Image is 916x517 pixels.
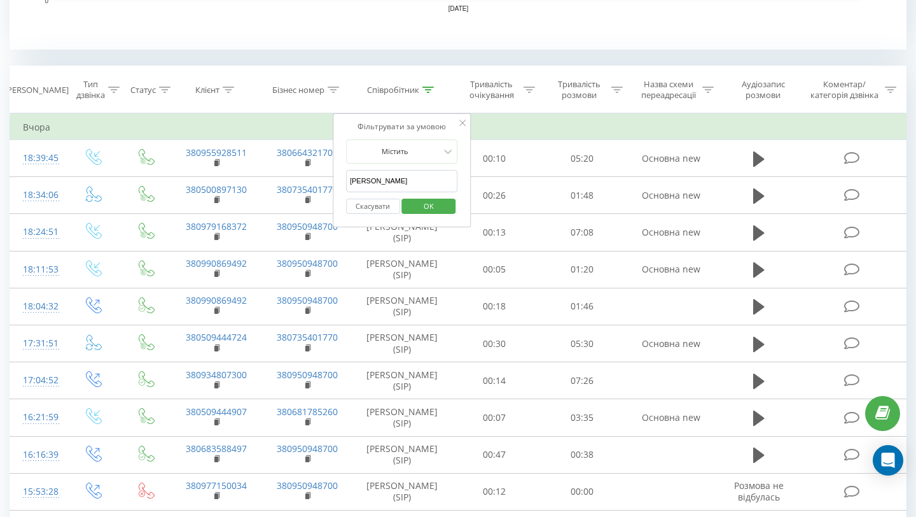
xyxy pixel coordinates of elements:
div: Тип дзвінка [76,79,105,101]
a: 380735401770 [277,331,338,343]
td: 01:48 [538,177,626,214]
button: OK [402,199,456,215]
a: 380500897130 [186,183,247,195]
div: 17:04:52 [23,368,53,393]
td: 00:00 [538,473,626,510]
td: [PERSON_NAME] (SIP) [353,399,451,436]
div: 18:39:45 [23,146,53,171]
div: 18:11:53 [23,257,53,282]
div: Коментар/категорія дзвінка [807,79,882,101]
a: 380950948700 [277,220,338,232]
a: 380934807300 [186,369,247,381]
td: 03:35 [538,399,626,436]
a: 380990869492 [186,257,247,269]
a: 380950948700 [277,294,338,306]
td: [PERSON_NAME] (SIP) [353,362,451,399]
td: 01:46 [538,288,626,325]
text: [DATE] [448,5,469,12]
td: Основна new [626,325,717,362]
td: 00:18 [451,288,539,325]
td: 00:05 [451,251,539,288]
td: 00:38 [538,436,626,473]
a: 380950948700 [277,443,338,455]
a: 380683588497 [186,443,247,455]
a: 380950948700 [277,479,338,492]
div: [PERSON_NAME] [4,85,69,96]
div: Співробітник [367,85,419,96]
a: 380664321707 [277,146,338,159]
td: 00:07 [451,399,539,436]
td: Вчора [10,115,906,140]
a: 380977150034 [186,479,247,492]
td: Основна new [626,399,717,436]
div: 18:34:06 [23,183,53,208]
a: 380509444907 [186,406,247,418]
div: 17:31:51 [23,331,53,356]
td: 00:47 [451,436,539,473]
div: Клієнт [195,85,219,96]
a: 380950948700 [277,257,338,269]
span: Розмова не відбулась [734,479,784,503]
td: 00:30 [451,325,539,362]
td: 00:13 [451,214,539,251]
div: 18:24:51 [23,220,53,244]
td: 07:08 [538,214,626,251]
button: Скасувати [346,199,400,215]
td: [PERSON_NAME] (SIP) [353,473,451,510]
div: 16:21:59 [23,405,53,430]
div: 15:53:28 [23,479,53,504]
a: 380509444724 [186,331,247,343]
div: 16:16:39 [23,443,53,467]
td: [PERSON_NAME] (SIP) [353,436,451,473]
td: [PERSON_NAME] (SIP) [353,214,451,251]
td: [PERSON_NAME] (SIP) [353,325,451,362]
td: Основна new [626,140,717,177]
div: Назва схеми переадресації [637,79,699,101]
div: Статус [130,85,156,96]
div: Тривалість очікування [462,79,521,101]
td: 01:20 [538,251,626,288]
a: 380955928511 [186,146,247,159]
td: 00:12 [451,473,539,510]
a: 380681785260 [277,406,338,418]
a: 380979168372 [186,220,247,232]
td: [PERSON_NAME] (SIP) [353,251,451,288]
div: Бізнес номер [272,85,324,96]
td: [PERSON_NAME] (SIP) [353,288,451,325]
div: Фільтрувати за умовою [346,120,458,133]
td: 00:10 [451,140,539,177]
td: 05:20 [538,140,626,177]
td: 00:26 [451,177,539,214]
input: Введіть значення [346,170,458,192]
a: 380735401770 [277,183,338,195]
td: 07:26 [538,362,626,399]
a: 380990869492 [186,294,247,306]
td: Основна new [626,177,717,214]
div: Open Intercom Messenger [873,445,903,476]
span: OK [411,196,447,216]
td: Основна new [626,251,717,288]
a: 380950948700 [277,369,338,381]
td: 05:30 [538,325,626,362]
td: 00:14 [451,362,539,399]
div: Аудіозапис розмови [728,79,798,101]
div: 18:04:32 [23,294,53,319]
div: Тривалість розмови [550,79,608,101]
td: Основна new [626,214,717,251]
